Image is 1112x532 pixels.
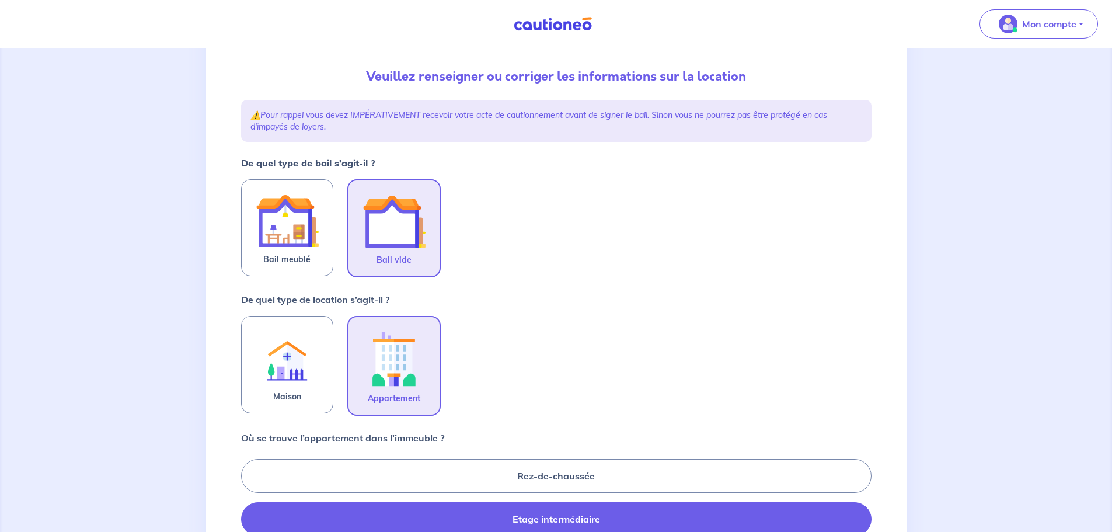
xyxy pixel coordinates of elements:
img: illu_furnished_lease.svg [256,189,319,252]
span: Bail vide [377,253,412,267]
p: Mon compte [1022,17,1076,31]
p: Où se trouve l’appartement dans l’immeuble ? [241,431,444,445]
p: Veuillez renseigner ou corriger les informations sur la location [241,67,872,86]
strong: De quel type de bail s’agit-il ? [241,157,375,169]
img: illu_account_valid_menu.svg [999,15,1017,33]
p: De quel type de location s’agit-il ? [241,293,389,307]
img: illu_rent.svg [256,326,319,390]
button: illu_account_valid_menu.svgMon compte [979,9,1098,39]
em: Pour rappel vous devez IMPÉRATIVEMENT recevoir votre acte de cautionnement avant de signer le bai... [250,110,827,132]
span: Bail meublé [263,252,311,266]
img: Cautioneo [509,17,597,32]
label: Rez-de-chaussée [241,459,872,493]
img: illu_empty_lease.svg [362,190,426,253]
span: Appartement [368,391,420,405]
p: ⚠️ [250,109,862,133]
span: Maison [273,390,301,404]
img: illu_apartment.svg [362,326,426,391]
